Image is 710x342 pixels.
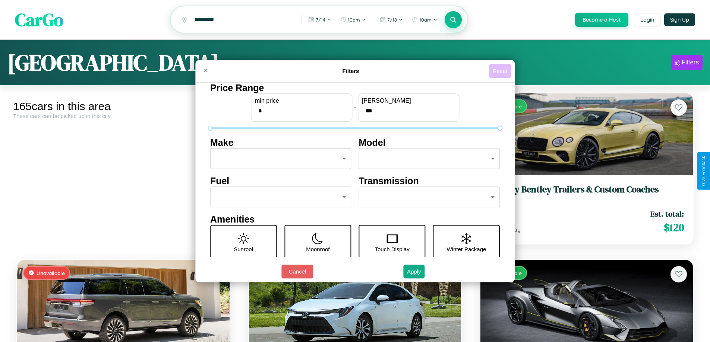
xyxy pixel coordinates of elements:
button: Apply [403,265,425,278]
button: 7/18 [376,14,407,26]
button: Filters [671,55,703,70]
h3: Bentley Bentley Trailers & Custom Coaches [489,184,684,195]
button: Cancel [281,265,313,278]
span: CarGo [15,7,63,32]
button: Reset [489,64,511,78]
h4: Price Range [210,83,500,93]
label: min price [255,98,348,104]
button: Login [634,13,660,26]
h4: Model [359,137,500,148]
h1: [GEOGRAPHIC_DATA] [7,47,219,78]
div: Filters [682,59,699,66]
button: 10am [337,14,370,26]
span: 7 / 18 [387,17,397,23]
h4: Make [210,137,351,148]
span: Unavailable [37,270,65,276]
label: [PERSON_NAME] [362,98,455,104]
div: These cars can be picked up in this city. [13,113,234,119]
p: Sunroof [234,244,253,254]
p: Touch Display [375,244,409,254]
h4: Fuel [210,176,351,186]
h4: Amenities [210,214,500,225]
p: Moonroof [306,244,329,254]
button: Become a Host [575,13,628,27]
p: Winter Package [447,244,486,254]
button: 7/14 [304,14,335,26]
button: 10am [408,14,441,26]
a: Bentley Bentley Trailers & Custom Coaches2024 [489,184,684,202]
h4: Filters [212,68,489,74]
div: Give Feedback [701,156,706,186]
span: 7 / 14 [316,17,325,23]
span: Est. total: [650,208,684,219]
span: 10am [348,17,360,23]
p: - [354,102,356,112]
button: Sign Up [664,13,695,26]
div: 165 cars in this area [13,100,234,113]
span: 10am [419,17,432,23]
span: $ 120 [664,220,684,235]
h4: Transmission [359,176,500,186]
